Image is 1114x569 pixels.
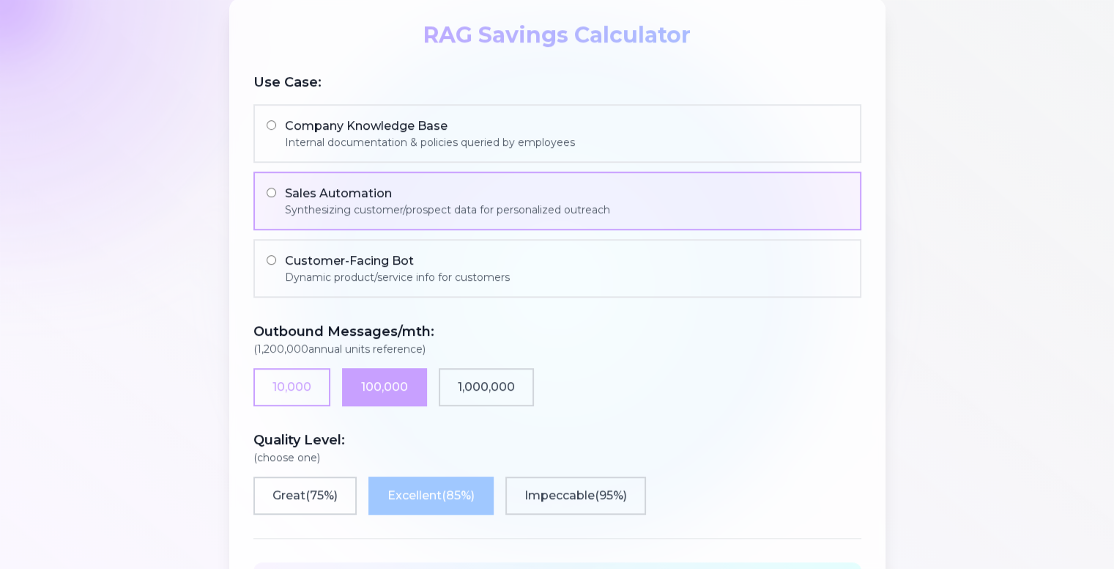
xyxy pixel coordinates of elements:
button: Great(75%) [253,477,357,515]
h3: Quality Level: [253,430,861,465]
button: Excellent(85%) [368,477,494,515]
h3: Use Case: [253,72,861,92]
h2: RAG Savings Calculator [253,22,861,48]
button: 1,000,000 [439,368,534,406]
button: 100,000 [342,368,427,406]
input: Customer-Facing BotDynamic product/service info for customers [267,255,276,265]
input: Sales AutomationSynthesizing customer/prospect data for personalized outreach [267,188,276,197]
input: Company Knowledge BaseInternal documentation & policies queried by employees [267,120,276,130]
button: 10,000 [253,368,330,406]
div: Internal documentation & policies queried by employees [285,135,575,150]
div: Customer-Facing Bot [285,252,510,270]
div: Dynamic product/service info for customers [285,270,510,284]
h3: Outbound Messages/mth : [253,321,861,356]
span: (choose one) [253,450,861,465]
button: Impeccable(95%) [505,477,646,515]
div: Sales Automation [285,185,610,202]
span: ( 1,200,000 annual units reference) [253,342,861,356]
div: Synthesizing customer/prospect data for personalized outreach [285,202,610,217]
div: Company Knowledge Base [285,117,575,135]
